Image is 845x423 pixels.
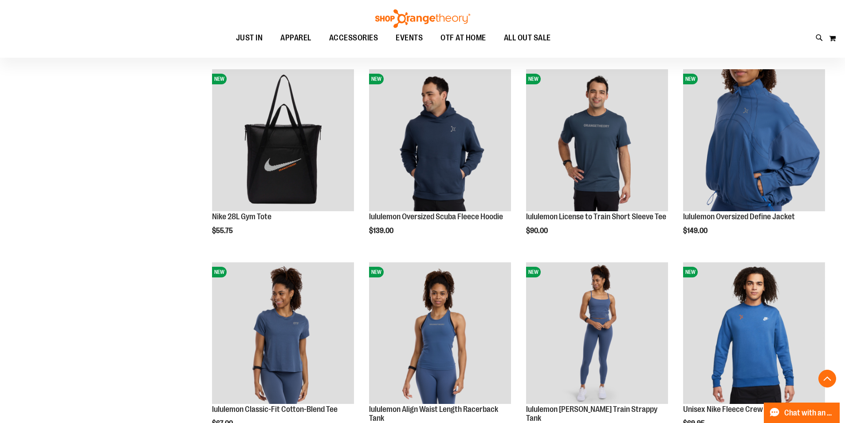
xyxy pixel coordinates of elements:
a: lululemon License to Train Short Sleeve Tee [526,212,666,221]
button: Chat with an Expert [764,403,840,423]
img: Shop Orangetheory [374,9,472,28]
span: $55.75 [212,227,234,235]
span: NEW [369,267,384,277]
a: lululemon License to Train Short Sleeve TeeNEW [526,69,668,213]
a: lululemon Oversized Define Jacket [683,212,795,221]
img: lululemon Oversized Scuba Fleece Hoodie [369,69,511,211]
img: lululemon License to Train Short Sleeve Tee [526,69,668,211]
span: ALL OUT SALE [504,28,551,48]
span: JUST IN [236,28,263,48]
div: product [522,65,672,257]
a: Unisex Nike Fleece CrewNEW [683,262,825,406]
img: lululemon Wunder Train Strappy Tank [526,262,668,404]
span: NEW [369,74,384,84]
a: lululemon Oversized Scuba Fleece Hoodie [369,212,503,221]
span: EVENTS [396,28,423,48]
span: ACCESSORIES [329,28,378,48]
img: lululemon Oversized Define Jacket [683,69,825,211]
a: lululemon Wunder Train Strappy TankNEW [526,262,668,406]
img: Unisex Nike Fleece Crew [683,262,825,404]
div: product [208,65,358,257]
span: NEW [683,267,698,277]
a: lululemon Classic-Fit Cotton-Blend TeeNEW [212,262,354,406]
span: APPAREL [280,28,311,48]
a: Nike 28L Gym ToteNEW [212,69,354,213]
div: product [365,65,515,257]
span: $139.00 [369,227,395,235]
img: lululemon Classic-Fit Cotton-Blend Tee [212,262,354,404]
span: OTF AT HOME [440,28,486,48]
a: Nike 28L Gym Tote [212,212,271,221]
a: lululemon Align Waist Length Racerback Tank [369,405,498,423]
span: Chat with an Expert [784,409,834,417]
div: product [679,65,829,257]
a: lululemon Classic-Fit Cotton-Blend Tee [212,405,338,414]
span: NEW [526,267,541,277]
img: lululemon Align Waist Length Racerback Tank [369,262,511,404]
a: lululemon Oversized Define JacketNEW [683,69,825,213]
a: lululemon Oversized Scuba Fleece HoodieNEW [369,69,511,213]
a: lululemon Align Waist Length Racerback TankNEW [369,262,511,406]
img: Nike 28L Gym Tote [212,69,354,211]
span: $90.00 [526,227,549,235]
span: NEW [526,74,541,84]
a: lululemon [PERSON_NAME] Train Strappy Tank [526,405,657,423]
span: $149.00 [683,227,709,235]
span: NEW [212,74,227,84]
span: NEW [683,74,698,84]
span: NEW [212,267,227,277]
a: Unisex Nike Fleece Crew [683,405,763,414]
button: Back To Top [818,370,836,387]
